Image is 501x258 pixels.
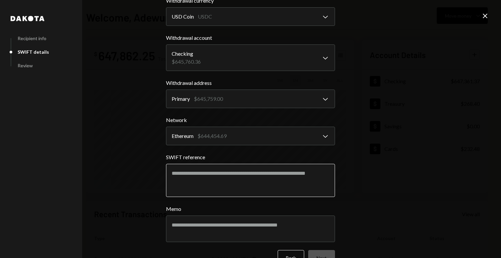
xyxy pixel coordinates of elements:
[166,90,335,108] button: Withdrawal address
[166,153,335,161] label: SWIFT reference
[166,116,335,124] label: Network
[18,49,49,55] div: SWIFT details
[166,44,335,71] button: Withdrawal account
[18,35,46,41] div: Recipient info
[194,95,223,103] div: $645,759.00
[166,34,335,42] label: Withdrawal account
[18,63,33,68] div: Review
[166,127,335,145] button: Network
[197,132,227,140] div: $644,454.69
[166,7,335,26] button: Withdrawal currency
[198,13,212,21] div: USDC
[166,205,335,213] label: Memo
[166,79,335,87] label: Withdrawal address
